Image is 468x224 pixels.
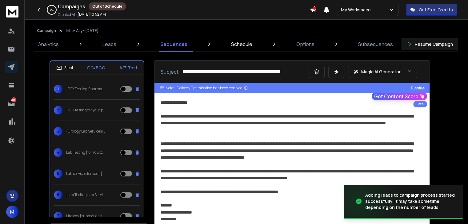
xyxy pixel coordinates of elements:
[56,65,73,71] div: Step 1
[54,85,62,93] span: 1
[54,212,62,220] span: 7
[166,86,174,91] span: Note:
[344,183,405,220] img: image
[66,87,106,91] p: {PGX Testing|Pharmacogenetic Testing|[MEDICAL_DATA]}
[227,37,256,52] a: Schedule
[102,41,116,48] p: Leads
[6,6,18,17] img: logo
[231,41,252,48] p: Schedule
[54,127,62,136] span: 3
[78,12,106,17] p: [DATE] 10:52 AM
[58,3,85,10] h1: Campaigns
[161,68,180,75] p: Subject:
[99,37,120,52] a: Leads
[365,192,456,210] div: Adding leads to campaign process started successfully, it may take sometime depending on the numb...
[296,41,314,48] p: Options
[348,66,417,78] button: Magic AI Generator
[66,171,106,176] p: Lab services for your {practice|office|clinic}
[66,28,98,33] p: Inbox Ally - [DATE]
[293,37,318,52] a: Options
[37,28,56,33] button: Campaign
[87,65,105,71] p: CC/BCC
[66,150,106,155] p: Lab Testing {for You|Options|Services|Inquiry}
[5,97,18,110] a: 2851
[372,93,427,100] button: Get Content Score
[354,37,397,52] a: Subsequences
[402,38,458,50] button: Resume Campaign
[406,4,457,16] button: Get Free Credits
[66,192,106,197] p: {Lab Testing|Lab Services|Full-Service Lab}
[66,129,106,134] p: {Urology Lab Services|Urology Lab Offer|Urology Lab Solutions}
[54,169,62,178] span: 5
[11,97,16,102] p: 2851
[341,7,373,13] p: My Workspace
[413,101,427,107] div: Beta
[411,86,425,91] button: Disable
[160,41,187,48] p: Sequences
[419,7,453,13] p: Get Free Credits
[50,8,54,12] p: 0 %
[89,2,126,10] div: Out of Schedule
[54,106,62,114] span: 2
[361,69,401,75] p: Magic AI Generator
[54,148,62,157] span: 4
[58,12,76,17] p: Created At:
[6,206,18,218] button: M
[157,37,191,52] a: Sequences
[66,214,106,218] p: Urology {support|assistance|aid}
[358,41,393,48] p: Subsequences
[38,41,59,48] p: Analytics
[177,86,248,91] div: Delivery Optimisation has been enabled
[66,108,106,113] p: {PGX testing for your patients|Pharmacogenetic Testing|PGX Testing}
[54,191,62,199] span: 6
[119,65,138,71] p: A/Z Test
[34,37,62,52] a: Analytics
